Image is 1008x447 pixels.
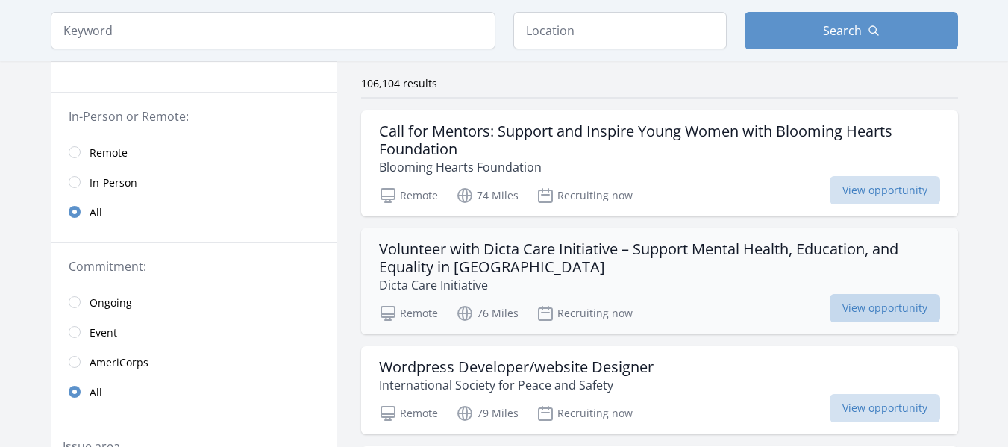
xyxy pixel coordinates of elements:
[456,404,519,422] p: 79 Miles
[830,294,940,322] span: View opportunity
[379,376,654,394] p: International Society for Peace and Safety
[823,22,862,40] span: Search
[536,304,633,322] p: Recruiting now
[379,358,654,376] h3: Wordpress Developer/website Designer
[456,187,519,204] p: 74 Miles
[51,347,337,377] a: AmeriCorps
[456,304,519,322] p: 76 Miles
[51,137,337,167] a: Remote
[90,296,132,310] span: Ongoing
[745,12,958,49] button: Search
[90,325,117,340] span: Event
[830,176,940,204] span: View opportunity
[536,187,633,204] p: Recruiting now
[90,146,128,160] span: Remote
[90,175,137,190] span: In-Person
[361,228,958,334] a: Volunteer with Dicta Care Initiative – Support Mental Health, Education, and Equality in [GEOGRAP...
[69,107,319,125] legend: In-Person or Remote:
[90,385,102,400] span: All
[69,257,319,275] legend: Commitment:
[361,346,958,434] a: Wordpress Developer/website Designer International Society for Peace and Safety Remote 79 Miles R...
[830,394,940,422] span: View opportunity
[51,317,337,347] a: Event
[536,404,633,422] p: Recruiting now
[379,304,438,322] p: Remote
[90,355,148,370] span: AmeriCorps
[51,197,337,227] a: All
[361,110,958,216] a: Call for Mentors: Support and Inspire Young Women with Blooming Hearts Foundation Blooming Hearts...
[51,287,337,317] a: Ongoing
[379,187,438,204] p: Remote
[513,12,727,49] input: Location
[51,377,337,407] a: All
[51,167,337,197] a: In-Person
[379,276,940,294] p: Dicta Care Initiative
[51,12,495,49] input: Keyword
[379,404,438,422] p: Remote
[379,240,940,276] h3: Volunteer with Dicta Care Initiative – Support Mental Health, Education, and Equality in [GEOGRAP...
[90,205,102,220] span: All
[379,122,940,158] h3: Call for Mentors: Support and Inspire Young Women with Blooming Hearts Foundation
[379,158,940,176] p: Blooming Hearts Foundation
[361,76,437,90] span: 106,104 results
